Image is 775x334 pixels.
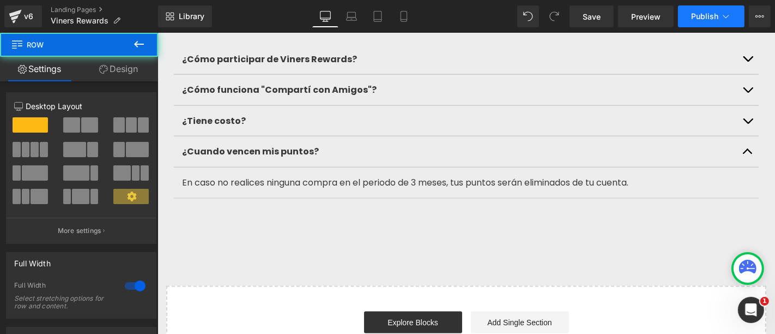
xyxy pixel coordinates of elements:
[58,226,101,236] p: More settings
[207,279,305,301] a: Explore Blocks
[14,295,112,310] div: Select stretching options for row and content.
[79,57,158,81] a: Design
[313,279,411,301] a: Add Single Section
[749,5,771,27] button: More
[543,5,565,27] button: Redo
[25,20,199,33] b: ¿Cómo participar de Viners Rewards?
[11,33,120,57] span: Row
[51,5,158,14] a: Landing Pages
[517,5,539,27] button: Undo
[22,9,35,23] div: v6
[25,143,593,157] p: En caso no realices ninguna compra en el periodo de 3 meses, tus puntos serán eliminados de tu cu...
[7,218,156,243] button: More settings
[14,281,114,293] div: Full Width
[365,5,391,27] a: Tablet
[158,5,212,27] a: New Library
[678,5,744,27] button: Publish
[25,82,88,94] b: ¿Tiene costo?
[25,112,161,125] b: ¿Cuando vencen mis puntos?
[51,16,108,25] span: Viners Rewards
[391,5,417,27] a: Mobile
[25,51,219,63] b: ¿Cómo funciona "Compartí con Amigos"?
[312,5,338,27] a: Desktop
[618,5,674,27] a: Preview
[760,297,769,306] span: 1
[14,253,51,268] div: Full Width
[691,12,718,21] span: Publish
[631,11,661,22] span: Preview
[14,100,148,112] p: Desktop Layout
[179,11,204,21] span: Library
[4,5,42,27] a: v6
[338,5,365,27] a: Laptop
[583,11,601,22] span: Save
[738,297,764,323] iframe: Intercom live chat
